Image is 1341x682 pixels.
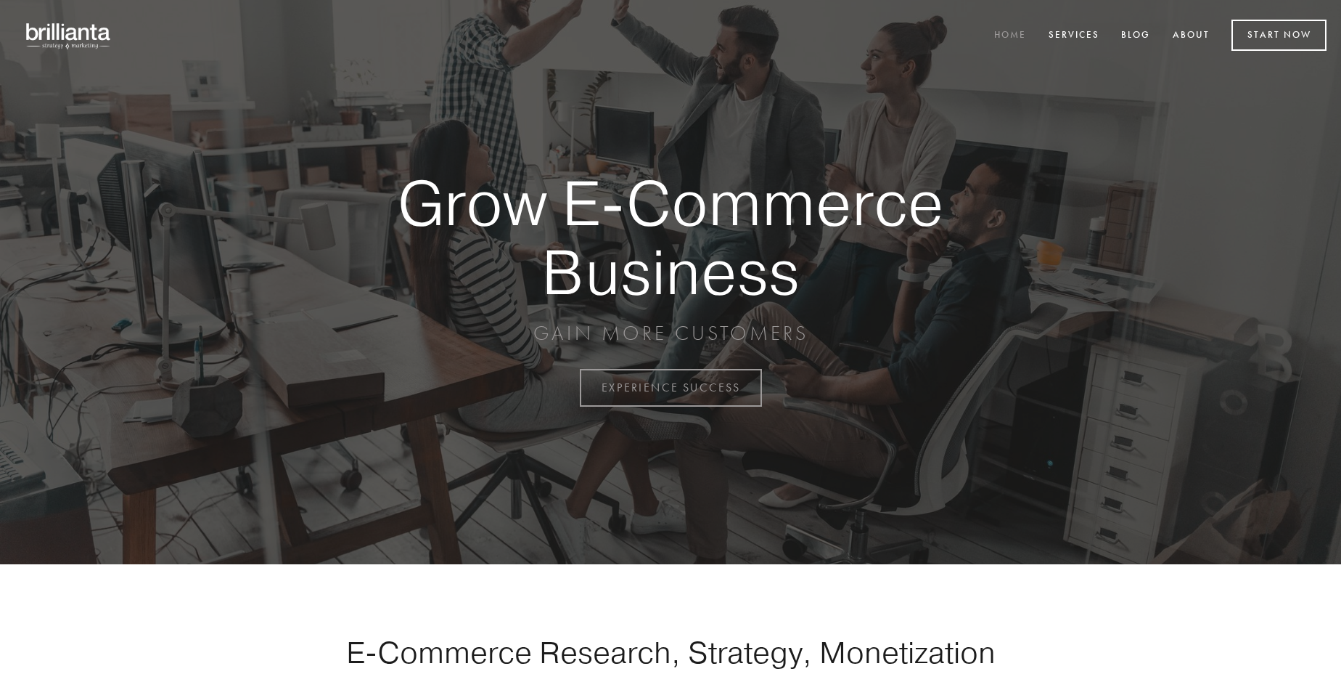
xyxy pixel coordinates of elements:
a: Services [1039,24,1109,48]
a: EXPERIENCE SUCCESS [580,369,762,407]
a: Start Now [1231,20,1326,51]
a: Home [985,24,1036,48]
strong: Grow E-Commerce Business [347,169,994,306]
a: Blog [1112,24,1160,48]
a: About [1163,24,1219,48]
img: brillianta - research, strategy, marketing [15,15,123,57]
h1: E-Commerce Research, Strategy, Monetization [300,634,1041,670]
p: GAIN MORE CUSTOMERS [347,320,994,346]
